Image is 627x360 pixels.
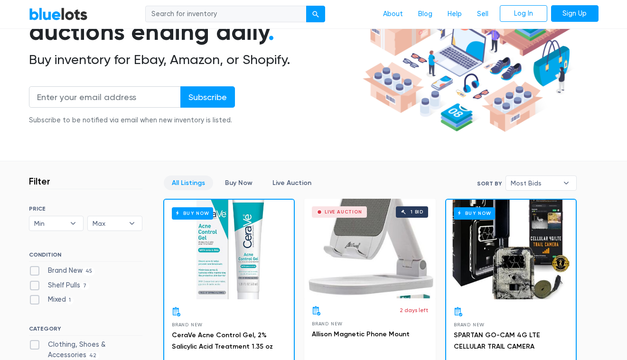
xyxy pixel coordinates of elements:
[145,6,307,23] input: Search for inventory
[511,176,558,190] span: Most Bids
[180,86,235,108] input: Subscribe
[551,5,599,22] a: Sign Up
[29,175,50,187] h3: Filter
[29,266,95,276] label: Brand New
[454,207,495,219] h6: Buy Now
[268,18,274,46] span: .
[29,7,88,21] a: BlueLots
[172,207,213,219] h6: Buy Now
[122,216,142,231] b: ▾
[304,199,436,298] a: Live Auction 1 bid
[164,175,213,190] a: All Listings
[469,5,496,23] a: Sell
[375,5,411,23] a: About
[500,5,547,22] a: Log In
[80,282,90,290] span: 7
[93,216,124,231] span: Max
[400,306,428,314] p: 2 days left
[29,205,142,212] h6: PRICE
[29,86,181,108] input: Enter your email address
[312,321,343,326] span: Brand New
[440,5,469,23] a: Help
[172,322,203,327] span: Brand New
[29,325,142,336] h6: CATEGORY
[454,322,485,327] span: Brand New
[264,175,319,190] a: Live Auction
[29,340,142,360] label: Clothing, Shoes & Accessories
[164,200,294,299] a: Buy Now
[172,331,273,351] a: CeraVe Acne Control Gel, 2% Salicylic Acid Treatment 1.35 oz
[556,176,576,190] b: ▾
[29,52,359,68] h2: Buy inventory for Ebay, Amazon, or Shopify.
[477,179,502,188] label: Sort By
[312,330,410,338] a: Allison Magnetic Phone Mount
[29,295,74,305] label: Mixed
[411,5,440,23] a: Blog
[325,210,362,214] div: Live Auction
[29,115,235,126] div: Subscribe to be notified via email when new inventory is listed.
[217,175,261,190] a: Buy Now
[86,352,100,360] span: 42
[29,251,142,262] h6: CONDITION
[411,210,423,214] div: 1 bid
[83,268,95,275] span: 45
[29,280,90,291] label: Shelf Pulls
[66,297,74,305] span: 1
[63,216,83,231] b: ▾
[34,216,66,231] span: Min
[446,200,576,299] a: Buy Now
[454,331,540,351] a: SPARTAN GO-CAM 4G LTE CELLULAR TRAIL CAMERA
